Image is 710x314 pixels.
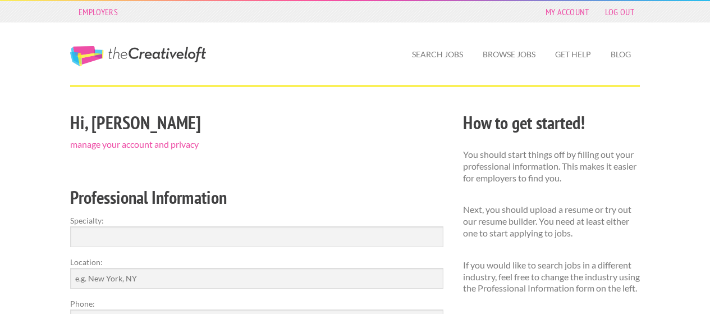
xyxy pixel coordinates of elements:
a: Get Help [546,42,600,67]
input: e.g. New York, NY [70,268,443,289]
h2: How to get started! [463,110,640,135]
p: If you would like to search jobs in a different industry, feel free to change the industry using ... [463,260,640,294]
p: Next, you should upload a resume or try out our resume builder. You need at least either one to s... [463,204,640,239]
p: You should start things off by filling out your professional information. This makes it easier fo... [463,149,640,184]
a: manage your account and privacy [70,139,199,149]
a: Log Out [599,4,640,20]
label: Specialty: [70,215,443,226]
a: The Creative Loft [70,46,206,66]
h2: Professional Information [70,185,443,210]
h2: Hi, [PERSON_NAME] [70,110,443,135]
a: Browse Jobs [474,42,544,67]
label: Phone: [70,298,443,310]
label: Location: [70,256,443,268]
a: Employers [73,4,123,20]
a: Blog [602,42,640,67]
a: My Account [540,4,595,20]
a: Search Jobs [403,42,472,67]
